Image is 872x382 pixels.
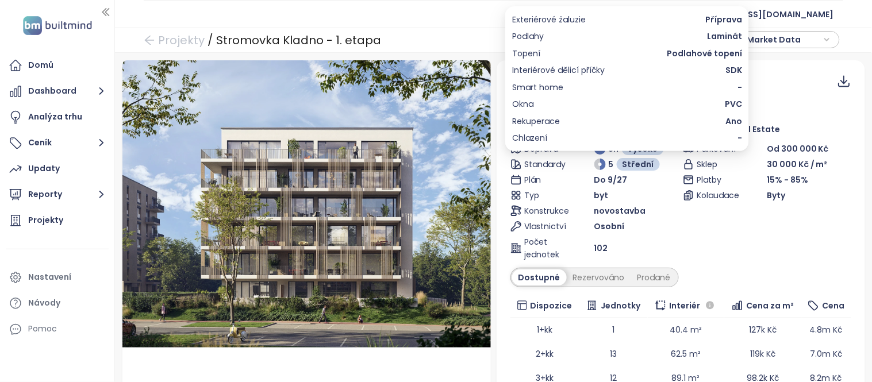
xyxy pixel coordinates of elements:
a: Návody [6,292,109,315]
div: / [208,30,213,51]
a: arrow-left Projekty [144,30,205,51]
a: Updaty [6,157,109,180]
span: Jednotky [601,299,640,312]
span: 7.0m Kč [810,348,842,360]
a: Domů [6,54,109,77]
span: Cena za m² [746,299,794,312]
span: Osobní [594,220,625,233]
span: Chlazení [512,132,547,144]
span: Podlahové topení [667,47,742,60]
span: Plán [525,173,567,186]
span: Počet jednotek [525,236,567,261]
span: Market Data [747,31,821,48]
span: Střední [623,158,654,171]
span: SDK [725,64,742,76]
span: 5 [609,158,614,171]
span: Typ [525,189,567,202]
span: 15% - 85% [767,174,808,186]
span: arrow-left [144,34,155,46]
span: - [737,81,742,94]
span: Topení [512,47,540,60]
span: Konstrukce [525,204,567,217]
div: Prodané [631,269,677,285]
td: 1+kk [510,318,579,342]
div: Pomoc [28,322,57,336]
span: byt [594,189,609,202]
span: Kolaudace [697,189,739,202]
span: Smart home [512,81,563,94]
span: PVC [725,98,742,110]
span: Do 9/27 [594,173,628,186]
span: Okna [512,98,533,110]
span: Ano [725,115,742,128]
span: Interiér [669,299,700,312]
div: Rezervováno [567,269,631,285]
div: Nastavení [28,270,71,284]
span: Platby [697,173,739,186]
div: Analýza trhu [28,110,82,124]
span: Byty [767,189,785,202]
span: 30 000 Kč / m² [767,158,828,171]
td: 40.4 m² [648,318,725,342]
button: Reporty [6,183,109,206]
span: Rekuperace [512,115,560,128]
div: Stromovka Kladno - 1. etapa [216,30,381,51]
td: 62.5 m² [648,342,725,366]
img: logo [20,14,95,37]
span: Vlastnictví [525,220,567,233]
span: Dispozice [530,299,572,312]
span: 4.8m Kč [810,324,843,335]
span: novostavba [594,204,646,217]
button: Dashboard [6,80,109,103]
span: Od 300 000 Kč [767,143,829,155]
span: 127k Kč [749,324,777,335]
div: Projekty [28,213,63,227]
a: Analýza trhu [6,106,109,129]
td: 13 [579,342,648,366]
span: Cena [822,299,844,312]
button: Ceník [6,132,109,155]
div: Domů [28,58,53,72]
div: Pomoc [6,318,109,341]
a: Projekty [6,209,109,232]
td: 1 [579,318,648,342]
div: button [731,31,833,48]
span: Příprava [705,13,742,26]
span: Exteriérové žaluzie [512,13,586,26]
span: 102 [594,242,608,254]
div: Updaty [28,161,60,176]
div: Návody [28,296,60,310]
td: 2+kk [510,342,579,366]
span: Podlahy [512,30,544,43]
span: - [737,132,742,144]
span: Standardy [525,158,567,171]
span: Sklep [697,158,739,171]
span: [DOMAIN_NAME][EMAIL_ADDRESS][DOMAIN_NAME] [616,1,834,28]
span: 119k Kč [750,348,775,360]
div: Dostupné [512,269,567,285]
span: Interiérové dělicí příčky [512,64,605,76]
span: Laminát [707,30,742,43]
a: Nastavení [6,266,109,289]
